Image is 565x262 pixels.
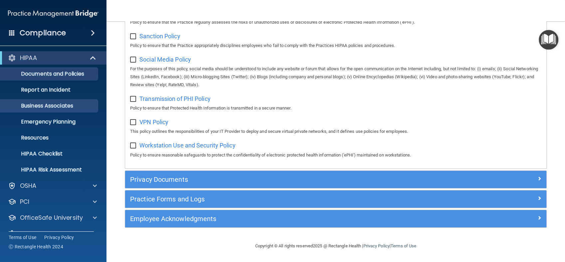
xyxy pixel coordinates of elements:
[8,54,96,62] a: HIPAA
[9,234,36,241] a: Terms of Use
[130,176,436,183] h5: Privacy Documents
[130,194,541,204] a: Practice Forms and Logs
[139,119,168,126] span: VPN Policy
[20,214,83,222] p: OfficeSafe University
[20,28,66,38] h4: Compliance
[4,87,95,93] p: Report an Incident
[20,198,29,206] p: PCI
[130,151,541,159] p: Policy to ensure reasonable safeguards to protect the confidentiality of electronic protected hea...
[8,7,98,20] img: PMB logo
[130,213,541,224] a: Employee Acknowledgments
[391,243,416,248] a: Terms of Use
[130,18,541,26] p: Policy to ensure that the Practice regularly assesses the risks of unauthorized uses or disclosur...
[130,215,436,222] h5: Employee Acknowledgments
[139,95,211,102] span: Transmission of PHI Policy
[363,243,389,248] a: Privacy Policy
[20,54,37,62] p: HIPAA
[4,166,95,173] p: HIPAA Risk Assessment
[214,235,457,257] div: Copyright © All rights reserved 2025 @ Rectangle Health | |
[130,128,541,135] p: This policy outlines the responsibilities of your IT Provider to deploy and secure virtual privat...
[8,214,97,222] a: OfficeSafe University
[9,243,63,250] span: Ⓒ Rectangle Health 2024
[539,30,558,50] button: Open Resource Center
[139,142,236,149] span: Workstation Use and Security Policy
[4,150,95,157] p: HIPAA Checklist
[20,230,45,238] p: Settings
[20,182,37,190] p: OSHA
[4,71,95,77] p: Documents and Policies
[8,230,97,238] a: Settings
[130,174,541,185] a: Privacy Documents
[4,119,95,125] p: Emergency Planning
[139,33,180,40] span: Sanction Policy
[4,103,95,109] p: Business Associates
[130,104,541,112] p: Policy to ensure that Protected Health Information is transmitted in a secure manner.
[130,195,436,203] h5: Practice Forms and Logs
[130,65,541,89] p: For the purposes of this policy, social media should be understood to include any website or foru...
[130,42,541,50] p: Policy to ensure that the Practice appropriately disciplines employees who fail to comply with th...
[8,198,97,206] a: PCI
[139,56,191,63] span: Social Media Policy
[8,182,97,190] a: OSHA
[44,234,74,241] a: Privacy Policy
[4,134,95,141] p: Resources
